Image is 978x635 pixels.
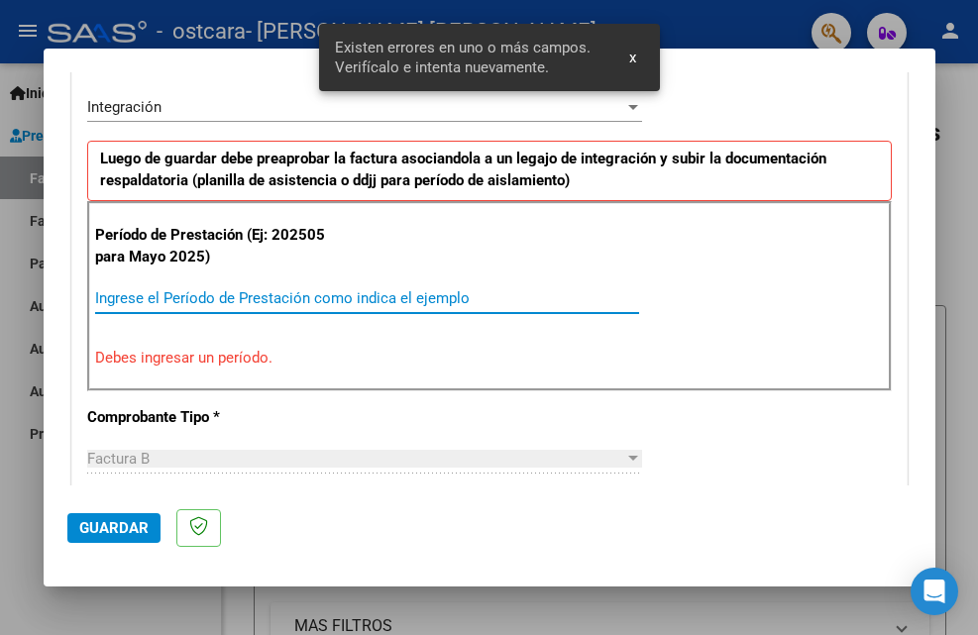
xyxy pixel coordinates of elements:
span: x [629,49,636,66]
p: Comprobante Tipo * [87,406,329,429]
button: Guardar [67,513,161,543]
strong: Luego de guardar debe preaprobar la factura asociandola a un legajo de integración y subir la doc... [100,150,826,190]
button: x [613,40,652,75]
div: Open Intercom Messenger [911,568,958,615]
span: Guardar [79,519,149,537]
p: Debes ingresar un período. [95,347,884,370]
span: Existen errores en uno o más campos. Verifícalo e intenta nuevamente. [335,38,605,77]
span: Integración [87,98,162,116]
p: Período de Prestación (Ej: 202505 para Mayo 2025) [95,224,332,268]
span: Factura B [87,450,150,468]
